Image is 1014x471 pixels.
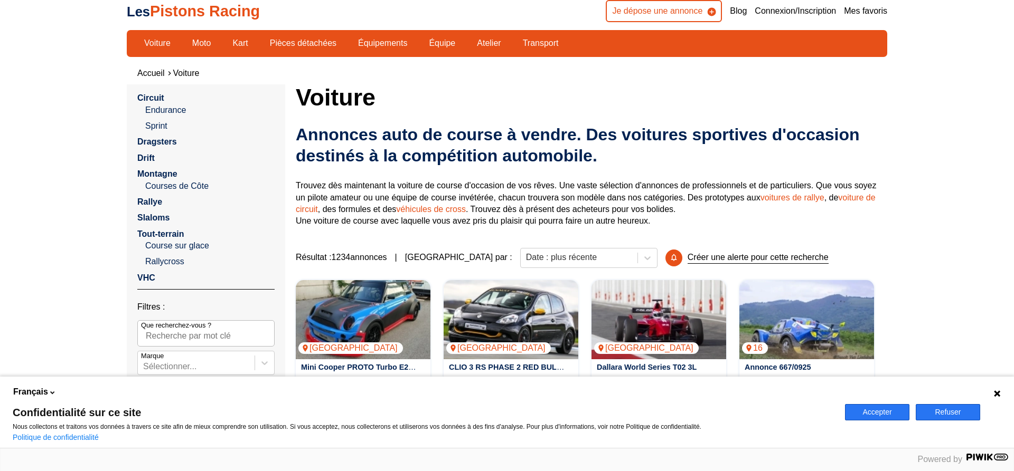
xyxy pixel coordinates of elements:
a: Circuit [137,93,164,102]
p: [GEOGRAPHIC_DATA] [594,342,699,354]
a: voitures de rallye [760,193,824,202]
a: Moto [185,34,218,52]
a: Pièces détachées [263,34,343,52]
a: VHC [137,273,155,282]
p: Marque [141,351,164,361]
p: [GEOGRAPHIC_DATA] par : [405,252,512,263]
a: Atelier [470,34,508,52]
a: Tout-terrain [137,229,184,238]
a: Kart [226,34,255,52]
a: Voiture [173,69,200,78]
p: Filtres : [137,301,275,313]
a: Annonce 667/0925 [745,363,811,371]
a: Endurance [145,104,275,116]
p: 16 [742,342,768,354]
a: Courses de Côte [145,180,275,192]
a: Sprint [145,120,275,132]
a: Connexion/Inscription [755,5,836,17]
a: Dallara World Series T02 3L[GEOGRAPHIC_DATA] [591,280,726,359]
a: Rallye [137,197,162,206]
p: Créer une alerte pour cette recherche [688,252,829,264]
p: Trouvez dès maintenant la voiture de course d'occasion de vos rêves. Une vaste sélection d'annonc... [296,180,887,227]
input: MarqueSélectionner... [143,362,145,371]
a: véhicules de cross [396,205,466,214]
a: Slaloms [137,213,170,222]
a: Drift [137,153,155,162]
a: Annonce 667/092516 [739,280,874,359]
a: voiture de circuit [296,193,876,214]
span: Confidentialité sur ce site [13,407,832,418]
a: Politique de confidentialité [13,433,99,441]
p: Nous collectons et traitons vos données à travers ce site afin de mieux comprendre son utilisatio... [13,423,832,430]
a: CLIO 3 RS PHASE 2 RED BULL EDITION [449,363,594,371]
a: Mes favoris [844,5,887,17]
img: Mini Cooper PROTO Turbo E2SH Fia [296,280,430,359]
span: Résultat : 1234 annonces [296,252,387,263]
a: Transport [516,34,566,52]
img: Dallara World Series T02 3L [591,280,726,359]
span: Powered by [918,455,963,464]
a: Montagne [137,169,177,178]
a: Blog [730,5,747,17]
span: Les [127,4,150,19]
button: Refuser [916,404,980,420]
a: Mini Cooper PROTO Turbo E2SH Fia [301,363,432,371]
span: | [395,252,397,263]
p: [GEOGRAPHIC_DATA] [298,342,403,354]
img: CLIO 3 RS PHASE 2 RED BULL EDITION [444,280,578,359]
p: Que recherchez-vous ? [141,321,211,330]
h2: Annonces auto de course à vendre. Des voitures sportives d'occasion destinés à la compétition aut... [296,124,887,166]
a: Équipe [422,34,462,52]
a: Course sur glace [145,240,275,252]
a: Dragsters [137,137,177,146]
button: Accepter [845,404,909,420]
a: LesPistons Racing [127,3,260,20]
a: Dallara World Series T02 3L [597,363,697,371]
a: Équipements [351,34,414,52]
a: Rallycross [145,256,275,267]
a: Voiture [137,34,177,52]
input: Que recherchez-vous ? [137,320,275,347]
a: Mini Cooper PROTO Turbo E2SH Fia[GEOGRAPHIC_DATA] [296,280,430,359]
h1: Voiture [296,84,887,110]
a: CLIO 3 RS PHASE 2 RED BULL EDITION[GEOGRAPHIC_DATA] [444,280,578,359]
img: Annonce 667/0925 [739,280,874,359]
p: [GEOGRAPHIC_DATA] [446,342,551,354]
span: Français [13,386,48,398]
a: Accueil [137,69,165,78]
